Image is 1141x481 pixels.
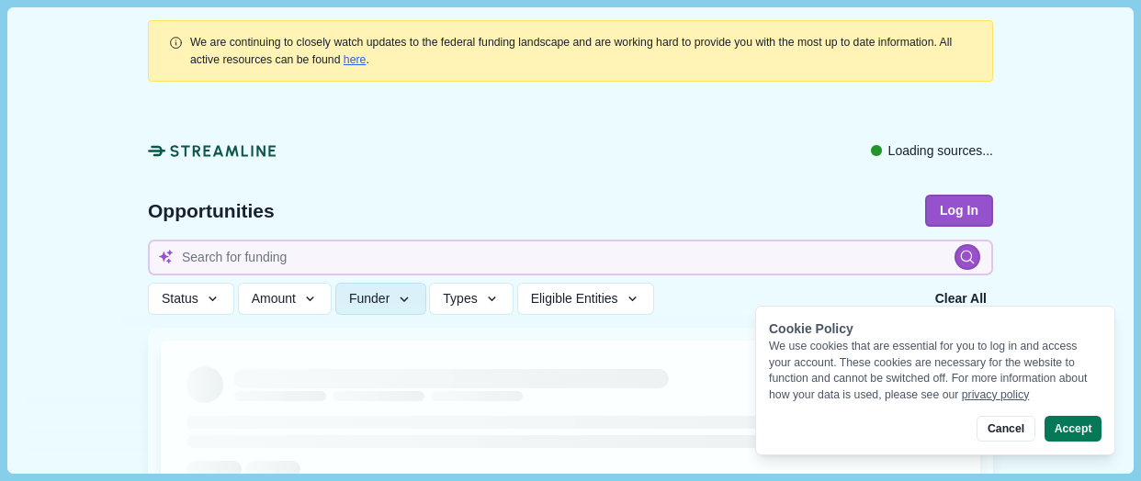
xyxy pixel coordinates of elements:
button: Types [429,283,514,315]
a: here [344,53,367,66]
button: Status [148,283,234,315]
span: Funder [349,291,390,307]
button: Clear All [929,283,993,315]
span: Types [443,291,477,307]
button: Eligible Entities [517,283,654,315]
button: Log In [925,195,993,227]
span: Amount [252,291,296,307]
button: Cancel [977,416,1034,442]
button: Amount [238,283,333,315]
div: . [190,34,973,68]
span: Status [162,291,198,307]
span: We are continuing to closely watch updates to the federal funding landscape and are working hard ... [190,36,952,65]
span: Eligible Entities [531,291,618,307]
div: We use cookies that are essential for you to log in and access your account. These cookies are ne... [769,339,1101,403]
span: Cookie Policy [769,321,853,336]
span: Opportunities [148,201,275,220]
button: Accept [1045,416,1101,442]
span: Loading sources... [888,141,993,161]
input: Search for funding [148,240,993,275]
button: Funder [335,283,426,315]
a: privacy policy [962,388,1030,401]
